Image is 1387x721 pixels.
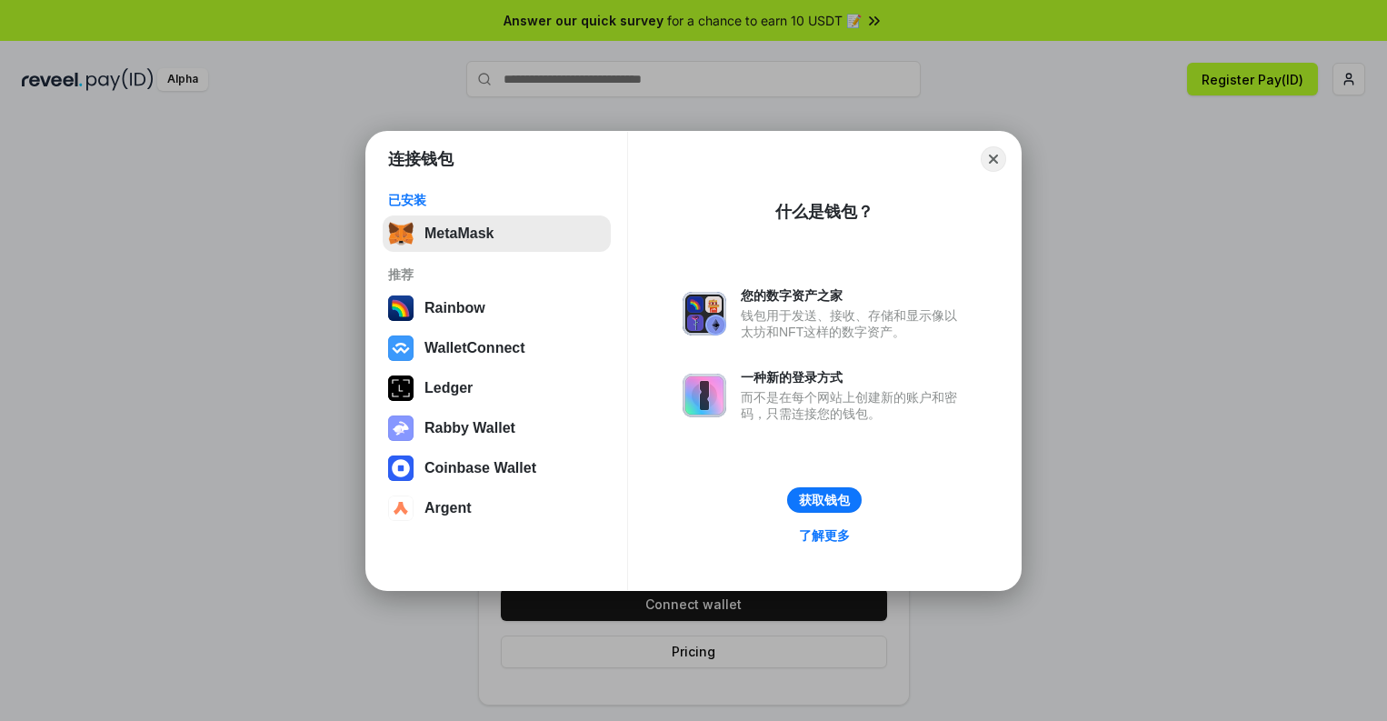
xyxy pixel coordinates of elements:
div: 而不是在每个网站上创建新的账户和密码，只需连接您的钱包。 [741,389,966,422]
img: svg+xml,%3Csvg%20width%3D%2228%22%20height%3D%2228%22%20viewBox%3D%220%200%2028%2028%22%20fill%3D... [388,335,414,361]
div: Rabby Wallet [424,420,515,436]
img: svg+xml,%3Csvg%20xmlns%3D%22http%3A%2F%2Fwww.w3.org%2F2000%2Fsvg%22%20fill%3D%22none%22%20viewBox... [683,374,726,417]
h1: 连接钱包 [388,148,454,170]
div: WalletConnect [424,340,525,356]
div: 已安装 [388,192,605,208]
button: Rainbow [383,290,611,326]
div: Ledger [424,380,473,396]
div: 什么是钱包？ [775,201,873,223]
img: svg+xml,%3Csvg%20xmlns%3D%22http%3A%2F%2Fwww.w3.org%2F2000%2Fsvg%22%20width%3D%2228%22%20height%3... [388,376,414,401]
button: Rabby Wallet [383,410,611,446]
div: 获取钱包 [799,492,850,508]
button: Coinbase Wallet [383,450,611,486]
button: Argent [383,490,611,526]
a: 了解更多 [788,524,861,547]
div: MetaMask [424,225,494,242]
div: Argent [424,500,472,516]
img: svg+xml,%3Csvg%20width%3D%22120%22%20height%3D%22120%22%20viewBox%3D%220%200%20120%20120%22%20fil... [388,295,414,321]
button: MetaMask [383,215,611,252]
img: svg+xml,%3Csvg%20fill%3D%22none%22%20height%3D%2233%22%20viewBox%3D%220%200%2035%2033%22%20width%... [388,221,414,246]
img: svg+xml,%3Csvg%20xmlns%3D%22http%3A%2F%2Fwww.w3.org%2F2000%2Fsvg%22%20fill%3D%22none%22%20viewBox... [388,416,414,441]
button: WalletConnect [383,330,611,366]
div: 您的数字资产之家 [741,287,966,304]
div: 一种新的登录方式 [741,369,966,386]
div: Coinbase Wallet [424,460,536,476]
button: 获取钱包 [787,487,862,513]
div: 了解更多 [799,527,850,544]
button: Close [981,146,1006,172]
div: Rainbow [424,300,485,316]
div: 推荐 [388,266,605,283]
img: svg+xml,%3Csvg%20width%3D%2228%22%20height%3D%2228%22%20viewBox%3D%220%200%2028%2028%22%20fill%3D... [388,496,414,521]
button: Ledger [383,370,611,406]
div: 钱包用于发送、接收、存储和显示像以太坊和NFT这样的数字资产。 [741,307,966,340]
img: svg+xml,%3Csvg%20xmlns%3D%22http%3A%2F%2Fwww.w3.org%2F2000%2Fsvg%22%20fill%3D%22none%22%20viewBox... [683,292,726,335]
img: svg+xml,%3Csvg%20width%3D%2228%22%20height%3D%2228%22%20viewBox%3D%220%200%2028%2028%22%20fill%3D... [388,456,414,481]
